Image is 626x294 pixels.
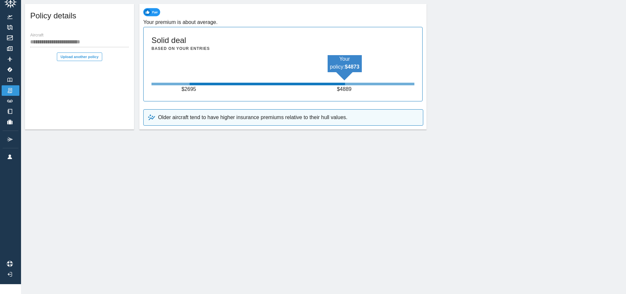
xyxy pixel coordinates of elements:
[30,10,76,21] h5: Policy details
[148,114,155,121] img: uptrend-and-star-798e9c881b4915e3b082.svg
[151,46,210,52] h6: Based on your entries
[337,85,353,93] p: $ 4889
[328,55,362,71] p: Your policy:
[30,32,43,38] label: Aircraft
[181,85,198,93] p: $ 2695
[143,8,162,16] img: fair-policy-chip-16a22df130daad956e14.svg
[151,35,186,46] h5: Solid deal
[143,18,423,27] h6: Your premium is about average.
[25,4,134,30] div: Policy details
[57,52,102,61] button: Upload another policy
[345,64,359,70] b: $ 4873
[158,114,347,121] p: Older aircraft tend to have higher insurance premiums relative to their hull values.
